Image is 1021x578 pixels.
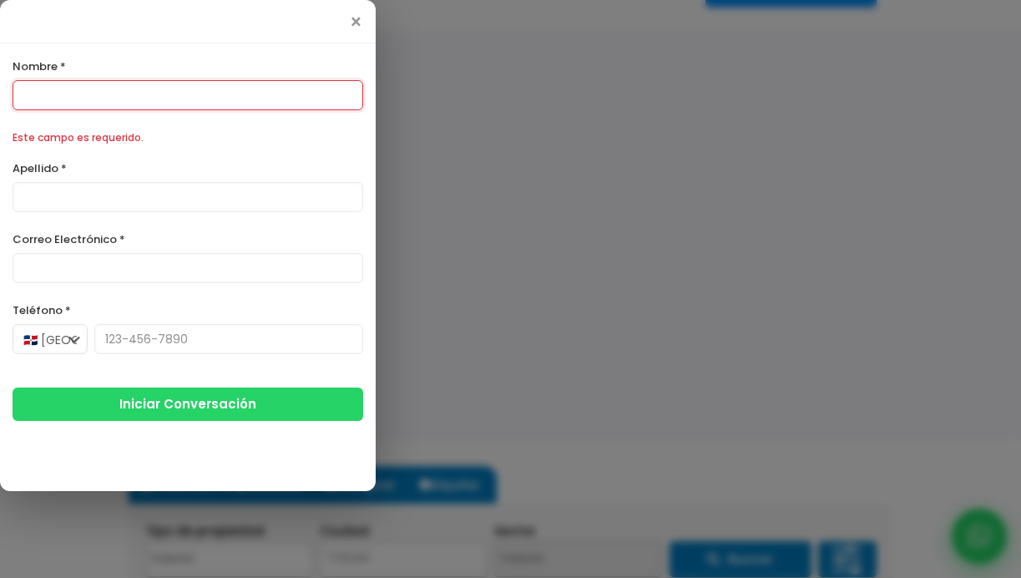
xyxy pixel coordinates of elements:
div: Este campo es requerido. [13,127,363,148]
label: Nombre * [13,56,363,77]
label: Apellido * [13,158,363,179]
label: Correo Electrónico * [13,229,363,250]
input: 123-456-7890 [94,324,363,354]
span: × [349,13,363,33]
label: Teléfono * [13,300,363,321]
button: Iniciar Conversación [13,388,363,421]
